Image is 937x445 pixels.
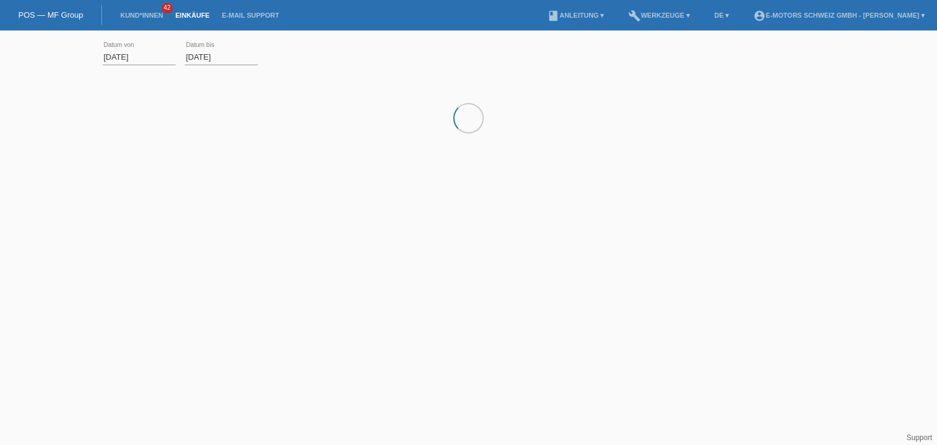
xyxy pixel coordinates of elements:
i: book [547,10,559,22]
a: Einkäufe [169,12,215,19]
a: bookAnleitung ▾ [541,12,610,19]
a: E-Mail Support [216,12,285,19]
span: 42 [162,3,173,13]
a: Support [906,433,932,442]
i: build [628,10,641,22]
a: buildWerkzeuge ▾ [622,12,696,19]
a: Kund*innen [114,12,169,19]
a: DE ▾ [708,12,735,19]
a: account_circleE-Motors Schweiz GmbH - [PERSON_NAME] ▾ [747,12,931,19]
i: account_circle [753,10,766,22]
a: POS — MF Group [18,10,83,20]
